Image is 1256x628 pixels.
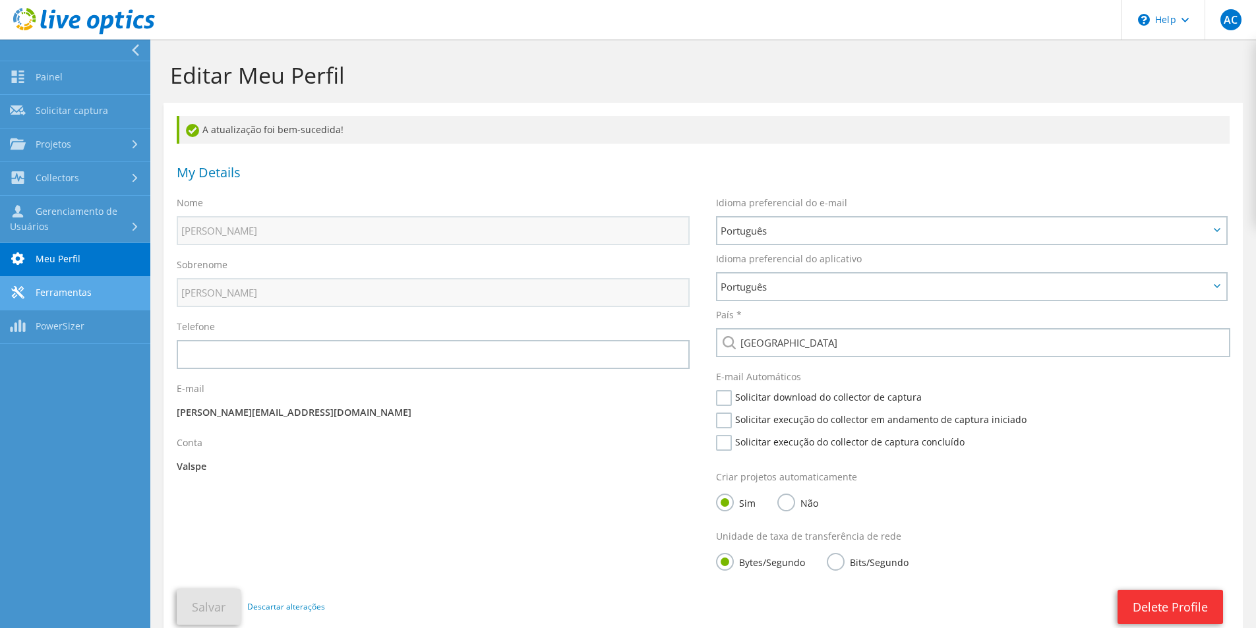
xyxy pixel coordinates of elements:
label: Idioma preferencial do aplicativo [716,252,862,266]
label: Sim [716,494,756,510]
label: Unidade de taxa de transferência de rede [716,530,901,543]
label: País * [716,308,742,322]
a: Delete Profile [1118,590,1223,624]
h1: My Details [177,166,1223,179]
div: A atualização foi bem-sucedida! [177,116,1230,144]
label: Sobrenome [177,258,227,271]
h1: Editar Meu Perfil [170,61,1230,89]
span: AC [1220,9,1241,30]
label: Bits/Segundo [827,553,909,569]
label: Bytes/Segundo [716,553,805,569]
label: E-mail [177,382,204,395]
span: Português [721,279,1209,295]
label: Não [777,494,818,510]
p: Valspe [177,459,690,474]
label: Criar projetos automaticamente [716,471,857,484]
p: [PERSON_NAME][EMAIL_ADDRESS][DOMAIN_NAME] [177,405,690,420]
label: Solicitar execução do collector em andamento de captura iniciado [716,413,1027,428]
svg: \n [1138,14,1150,26]
label: Telefone [177,320,215,333]
label: Solicitar download do collector de captura [716,390,922,406]
label: Nome [177,196,203,210]
button: Salvar [177,589,241,625]
label: E-mail Automáticos [716,370,801,384]
a: Descartar alterações [247,600,325,614]
label: Idioma preferencial do e-mail [716,196,847,210]
label: Conta [177,436,202,449]
span: Português [721,223,1209,239]
label: Solicitar execução do collector de captura concluído [716,435,965,451]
